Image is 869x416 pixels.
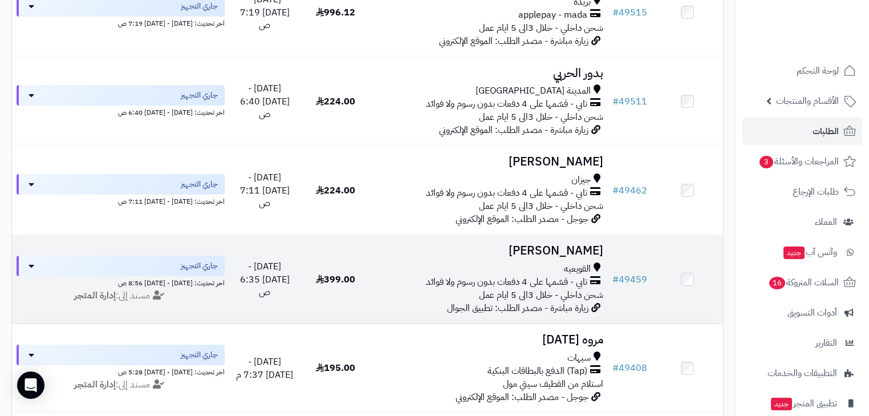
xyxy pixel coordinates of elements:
[8,378,233,391] div: مسند إلى:
[742,239,862,266] a: وآتس آبجديد
[376,333,603,346] h3: مروه [DATE]
[181,1,218,12] span: جاري التجهيز
[503,377,603,391] span: استلام من القطيف سيتي مول
[479,199,603,213] span: شحن داخلي - خلال 3الى 5 ايام عمل
[797,63,839,79] span: لوحة التحكم
[236,355,293,382] span: [DATE] - [DATE] 7:37 م
[815,335,837,351] span: التقارير
[742,360,862,387] a: التطبيقات والخدمات
[456,212,588,226] span: جوجل - مصدر الطلب: الموقع الإلكتروني
[426,276,587,289] span: تابي - قسّمها على 4 دفعات بدون رسوم ولا فوائد
[612,6,647,19] a: #49515
[376,67,603,80] h3: بدور الحربي
[316,6,355,19] span: 996.12
[612,184,647,197] a: #49462
[742,148,862,175] a: المراجعات والأسئلة3
[426,187,587,200] span: تابي - قسّمها على 4 دفعات بدون رسوم ولا فوائد
[181,260,218,272] span: جاري التجهيز
[240,260,290,300] span: [DATE] - [DATE] 6:35 ص
[376,155,603,168] h3: [PERSON_NAME]
[564,262,591,276] span: القويعيه
[612,6,619,19] span: #
[742,269,862,296] a: السلات المتروكة16
[17,371,44,399] div: Open Intercom Messenger
[782,244,837,260] span: وآتس آب
[783,247,805,259] span: جديد
[768,365,837,381] span: التطبيقات والخدمات
[612,361,619,375] span: #
[439,123,588,137] span: زيارة مباشرة - مصدر الطلب: الموقع الإلكتروني
[518,9,587,22] span: applepay - mada
[8,289,233,302] div: مسند إلى:
[770,395,837,411] span: تطبيق المتجر
[426,98,587,111] span: تابي - قسّمها على 4 دفعات بدون رسوم ولا فوائد
[316,361,355,375] span: 195.00
[181,179,218,190] span: جاري التجهيز
[74,378,116,391] strong: إدارة المتجر
[742,329,862,357] a: التقارير
[240,82,290,122] span: [DATE] - [DATE] 6:40 ص
[612,95,619,108] span: #
[612,95,647,108] a: #49511
[760,156,773,168] span: 3
[571,173,591,187] span: جيزان
[793,184,839,200] span: طلبات الإرجاع
[17,195,225,207] div: اخر تحديث: [DATE] - [DATE] 7:11 ص
[791,32,858,56] img: logo-2.png
[742,208,862,236] a: العملاء
[17,106,225,118] div: اخر تحديث: [DATE] - [DATE] 6:40 ص
[17,276,225,288] div: اخر تحديث: [DATE] - [DATE] 8:56 ص
[815,214,837,230] span: العملاء
[316,184,355,197] span: 224.00
[447,301,588,315] span: زيارة مباشرة - مصدر الطلب: تطبيق الجوال
[742,118,862,145] a: الطلبات
[787,305,837,321] span: أدوات التسويق
[488,365,587,378] span: (Tap) الدفع بالبطاقات البنكية
[181,349,218,361] span: جاري التجهيز
[17,17,225,29] div: اخر تحديث: [DATE] - [DATE] 7:19 ص
[612,273,647,286] a: #49459
[612,361,647,375] a: #49408
[316,273,355,286] span: 399.00
[476,84,591,98] span: المدينة [GEOGRAPHIC_DATA]
[316,95,355,108] span: 224.00
[456,390,588,404] span: جوجل - مصدر الطلب: الموقع الإلكتروني
[612,184,619,197] span: #
[768,274,839,290] span: السلات المتروكة
[240,171,290,211] span: [DATE] - [DATE] 7:11 ص
[742,299,862,326] a: أدوات التسويق
[612,273,619,286] span: #
[758,154,839,169] span: المراجعات والأسئلة
[769,277,785,289] span: 16
[813,123,839,139] span: الطلبات
[479,21,603,35] span: شحن داخلي - خلال 3الى 5 ايام عمل
[742,57,862,84] a: لوحة التحكم
[439,34,588,48] span: زيارة مباشرة - مصدر الطلب: الموقع الإلكتروني
[479,288,603,302] span: شحن داخلي - خلال 3الى 5 ايام عمل
[776,93,839,109] span: الأقسام والمنتجات
[742,178,862,205] a: طلبات الإرجاع
[479,110,603,124] span: شحن داخلي - خلال 3الى 5 ايام عمل
[74,289,116,302] strong: إدارة المتجر
[567,352,591,365] span: سيهات
[376,244,603,257] h3: [PERSON_NAME]
[17,365,225,377] div: اخر تحديث: [DATE] - [DATE] 5:28 ص
[181,90,218,101] span: جاري التجهيز
[771,398,792,410] span: جديد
